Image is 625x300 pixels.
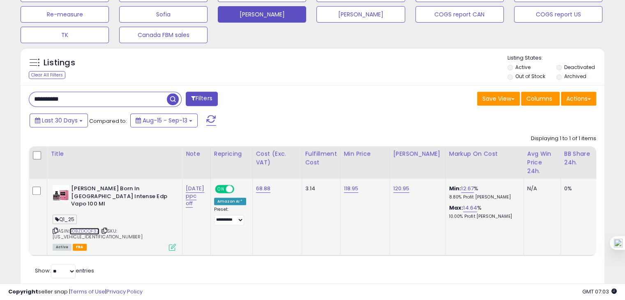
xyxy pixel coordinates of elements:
h5: Listings [44,57,75,69]
div: Repricing [214,150,249,158]
div: 0% [564,185,591,192]
button: TK [21,27,109,43]
div: ASIN: [53,185,176,250]
div: % [449,204,517,219]
div: seller snap | | [8,288,143,296]
a: 68.88 [256,185,271,193]
span: Compared to: [89,117,127,125]
button: Sofia [119,6,208,23]
b: Min: [449,185,461,192]
a: 12.67 [461,185,474,193]
p: 10.00% Profit [PERSON_NAME] [449,214,517,219]
div: Preset: [214,207,246,225]
div: Title [51,150,179,158]
a: 118.95 [344,185,359,193]
label: Deactivated [564,64,595,71]
span: Q1_25 [53,215,77,224]
span: Show: entries [35,267,94,275]
img: one_i.png [614,239,623,247]
button: Aug-15 - Sep-13 [130,113,198,127]
div: Clear All Filters [29,71,65,79]
p: Listing States: [507,54,604,62]
div: Min Price [344,150,386,158]
a: [DATE] ppc off [186,185,204,208]
button: COGS report CAN [415,6,504,23]
span: Columns [526,95,552,103]
b: [PERSON_NAME] Born In [GEOGRAPHIC_DATA] Intense Edp Vapo 100 Ml [71,185,171,210]
span: All listings currently available for purchase on Amazon [53,244,71,251]
button: Columns [521,92,560,106]
span: | SKU: [US_VEHICLE_IDENTIFICATION_NUMBER] [53,228,143,240]
strong: Copyright [8,288,38,295]
span: Last 30 Days [42,116,78,125]
button: Save View [477,92,520,106]
button: Actions [561,92,596,106]
button: Canada FBM sales [119,27,208,43]
a: 14.64 [463,204,477,212]
a: Terms of Use [70,288,105,295]
img: 41DqW08jGVL._SL40_.jpg [53,185,69,201]
div: Avg Win Price 24h. [527,150,557,175]
button: Last 30 Days [30,113,88,127]
span: 2025-10-14 07:03 GMT [582,288,617,295]
div: Displaying 1 to 1 of 1 items [531,135,596,143]
th: The percentage added to the cost of goods (COGS) that forms the calculator for Min & Max prices. [445,146,524,179]
span: FBA [73,244,87,251]
div: N/A [527,185,554,192]
div: BB Share 24h. [564,150,594,167]
span: OFF [233,186,246,193]
p: 8.80% Profit [PERSON_NAME] [449,194,517,200]
label: Archived [564,73,586,80]
button: [PERSON_NAME] [218,6,306,23]
button: COGS report US [514,6,602,23]
b: Max: [449,204,464,212]
label: Active [515,64,530,71]
div: [PERSON_NAME] [393,150,442,158]
a: Privacy Policy [106,288,143,295]
div: % [449,185,517,200]
div: Fulfillment Cost [305,150,337,167]
button: [PERSON_NAME] [316,6,405,23]
a: B0BZDCQF3Z [69,228,99,235]
div: Amazon AI * [214,198,246,205]
span: Aug-15 - Sep-13 [143,116,187,125]
label: Out of Stock [515,73,545,80]
button: Re-measure [21,6,109,23]
button: Filters [186,92,218,106]
a: 120.95 [393,185,410,193]
div: Markup on Cost [449,150,520,158]
span: ON [216,186,226,193]
div: Note [186,150,207,158]
div: 3.14 [305,185,334,192]
div: Cost (Exc. VAT) [256,150,298,167]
